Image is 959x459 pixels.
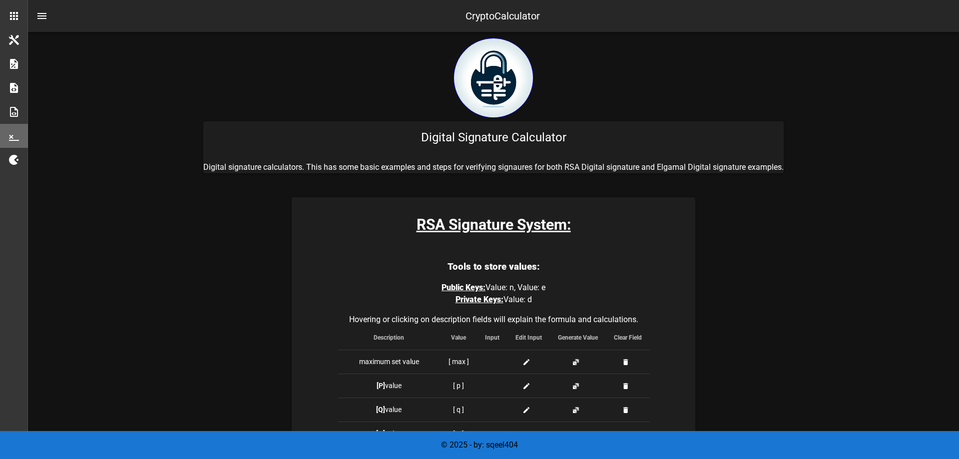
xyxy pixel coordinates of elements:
th: Description [338,326,441,350]
span: Value [451,334,466,341]
th: Input [477,326,507,350]
th: Generate Value [550,326,606,350]
td: [ p ] [441,374,477,398]
td: [ max ] [441,350,477,374]
th: Value [441,326,477,350]
p: Digital signature calculators. This has some basic examples and steps for verifying signaures for... [203,161,784,173]
span: Private Keys: [456,295,503,304]
span: Input [485,334,499,341]
b: [N] [376,430,385,438]
th: Clear Field [606,326,650,350]
b: [P] [377,382,385,390]
span: Description [374,334,404,341]
img: encryption logo [454,38,533,118]
span: Public Keys: [442,283,485,292]
a: home [454,110,533,120]
span: Generate Value [558,334,598,341]
span: value [376,430,402,438]
td: [ q ] [441,398,477,422]
span: value [376,406,402,414]
td: [ n ] [441,422,477,446]
b: [Q] [376,406,385,414]
span: value [377,382,402,390]
div: CryptoCalculator [466,8,540,23]
h3: RSA Signature System: [292,213,695,236]
span: © 2025 - by: sqeel404 [441,440,518,450]
span: Clear Field [614,334,642,341]
h3: Tools to store values: [338,260,650,274]
th: Edit Input [507,326,550,350]
button: nav-menu-toggle [30,4,54,28]
p: Value: n, Value: e Value: d [338,282,650,306]
div: Digital Signature Calculator [203,121,784,153]
caption: Hovering or clicking on description fields will explain the formula and calculations. [338,314,650,326]
span: Edit Input [515,334,542,341]
span: maximum set value [359,358,419,366]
